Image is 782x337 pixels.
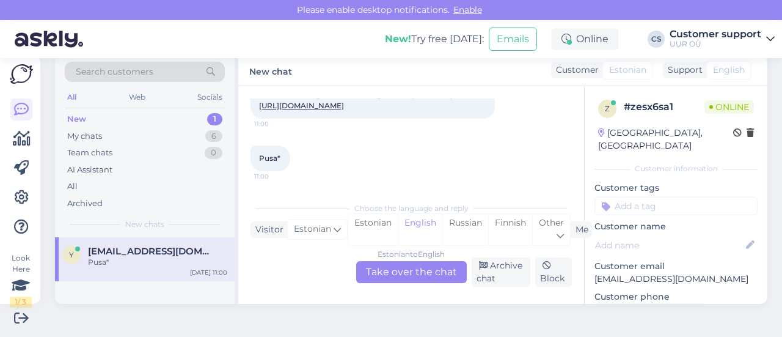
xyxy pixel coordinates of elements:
[250,223,283,236] div: Visitor
[670,29,761,39] div: Customer support
[65,89,79,105] div: All
[539,217,564,228] span: Other
[624,100,704,114] div: # zesx6sa1
[594,260,758,273] p: Customer email
[704,100,754,114] span: Online
[69,250,74,259] span: y
[88,257,227,268] div: Pusa*
[76,65,153,78] span: Search customers
[205,147,222,159] div: 0
[294,223,331,236] span: Estonian
[713,64,745,76] span: English
[552,28,618,50] div: Online
[125,219,164,230] span: New chats
[472,257,531,287] div: Archive chat
[195,89,225,105] div: Socials
[442,214,488,245] div: Russian
[67,164,112,176] div: AI Assistant
[378,249,445,260] div: Estonian to English
[648,31,665,48] div: CS
[385,33,411,45] b: New!
[10,64,33,84] img: Askly Logo
[67,147,112,159] div: Team chats
[67,130,102,143] div: My chats
[254,172,300,181] span: 11:00
[571,223,588,236] div: Me
[385,32,484,46] div: Try free [DATE]:
[67,113,86,125] div: New
[207,113,222,125] div: 1
[259,101,344,110] a: [URL][DOMAIN_NAME]
[254,119,300,128] span: 11:00
[594,197,758,215] input: Add a tag
[594,273,758,286] p: [EMAIL_ADDRESS][DOMAIN_NAME]
[551,64,599,76] div: Customer
[488,214,532,245] div: Finnish
[594,163,758,174] div: Customer information
[670,29,775,49] a: Customer supportUUR OÜ
[250,203,572,214] div: Choose the language and reply
[10,297,32,308] div: 1 / 3
[598,127,733,152] div: [GEOGRAPHIC_DATA], [GEOGRAPHIC_DATA]
[67,198,103,210] div: Archived
[348,214,398,245] div: Estonian
[594,220,758,233] p: Customer name
[259,154,280,163] span: Pusa*
[594,303,705,320] div: Request phone number
[88,246,215,257] span: ylle.saare@gmail.com
[609,64,646,76] span: Estonian
[356,261,467,283] div: Take over the chat
[205,130,222,143] div: 6
[663,64,703,76] div: Support
[126,89,148,105] div: Web
[489,28,537,51] button: Emails
[535,257,572,287] div: Block
[67,180,78,193] div: All
[10,253,32,308] div: Look Here
[605,104,610,113] span: z
[595,239,744,252] input: Add name
[398,214,442,245] div: English
[249,62,292,78] label: New chat
[190,268,227,277] div: [DATE] 11:00
[594,182,758,194] p: Customer tags
[594,291,758,303] p: Customer phone
[450,4,486,15] span: Enable
[670,39,761,49] div: UUR OÜ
